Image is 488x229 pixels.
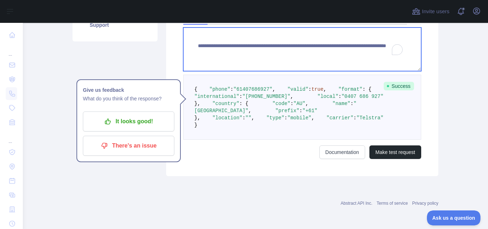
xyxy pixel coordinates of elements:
[194,94,239,99] span: "international"
[422,8,449,16] span: Invite users
[88,115,169,128] p: It looks good!
[83,94,174,103] p: What do you think of the response?
[83,111,174,131] button: It looks good!
[323,86,326,92] span: ,
[194,122,197,128] span: }
[272,86,275,92] span: ,
[357,115,384,121] span: "Telstra"
[267,115,284,121] span: "type"
[194,101,200,106] span: },
[384,82,414,90] span: Success
[410,6,451,17] button: Invite users
[353,115,356,121] span: :
[363,86,372,92] span: : {
[194,115,200,121] span: },
[338,86,362,92] span: "format"
[327,115,354,121] span: "carrier"
[81,17,149,33] a: Support
[377,201,408,206] a: Terms of service
[293,101,305,106] span: "AU"
[305,101,308,106] span: ,
[212,115,242,121] span: "location"
[275,108,299,114] span: "prefix"
[308,86,311,92] span: :
[342,94,384,99] span: "0407 686 927"
[212,101,239,106] span: "country"
[317,94,338,99] span: "local"
[88,140,169,152] p: There's an issue
[194,86,197,92] span: {
[245,115,252,121] span: ""
[209,86,230,92] span: "phone"
[284,115,287,121] span: :
[183,28,421,71] textarea: To enrich screen reader interactions, please activate Accessibility in Grammarly extension settings
[299,108,302,114] span: :
[287,86,308,92] span: "valid"
[6,43,17,57] div: ...
[312,115,314,121] span: ,
[333,101,350,106] span: "name"
[252,115,254,121] span: ,
[248,108,251,114] span: ,
[312,86,324,92] span: true
[6,130,17,144] div: ...
[288,115,312,121] span: "mobile"
[427,210,481,225] iframe: Toggle Customer Support
[239,101,248,106] span: : {
[341,201,373,206] a: Abstract API Inc.
[350,101,353,106] span: :
[83,86,174,94] h1: Give us feedback
[239,94,242,99] span: :
[290,101,293,106] span: :
[412,201,438,206] a: Privacy policy
[230,86,233,92] span: :
[338,94,341,99] span: :
[233,86,272,92] span: "61407686927"
[319,145,365,159] a: Documentation
[369,145,421,159] button: Make test request
[242,94,290,99] span: "[PHONE_NUMBER]"
[242,115,245,121] span: :
[302,108,317,114] span: "+61"
[83,136,174,156] button: There's an issue
[272,101,290,106] span: "code"
[290,94,293,99] span: ,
